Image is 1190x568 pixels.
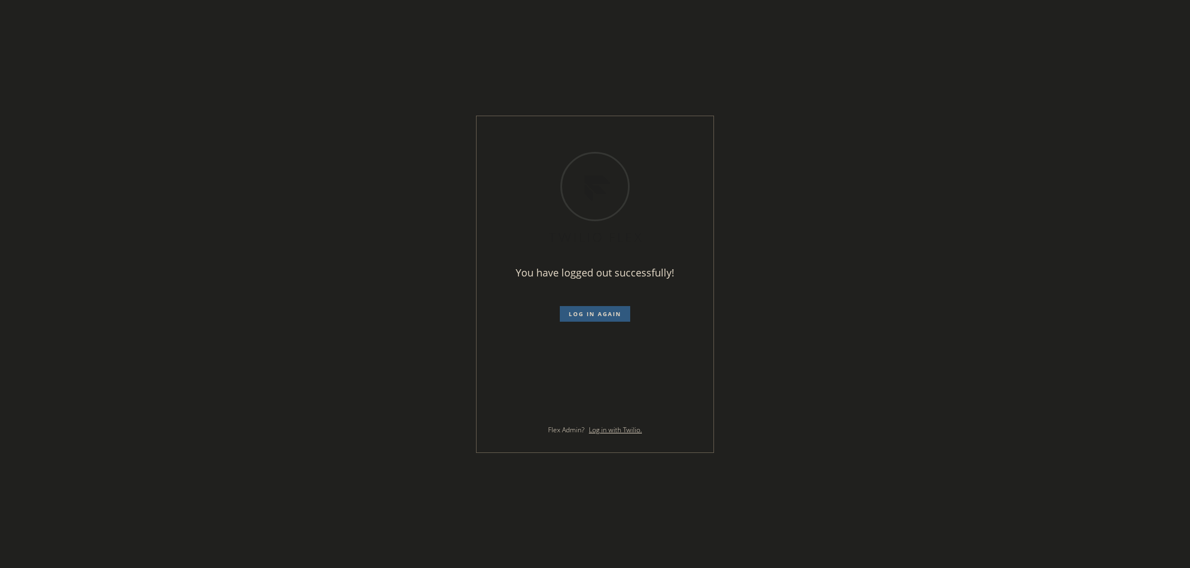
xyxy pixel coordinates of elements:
[516,266,674,279] span: You have logged out successfully!
[569,310,621,318] span: Log in again
[548,425,584,435] span: Flex Admin?
[560,306,630,322] button: Log in again
[589,425,642,435] a: Log in with Twilio.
